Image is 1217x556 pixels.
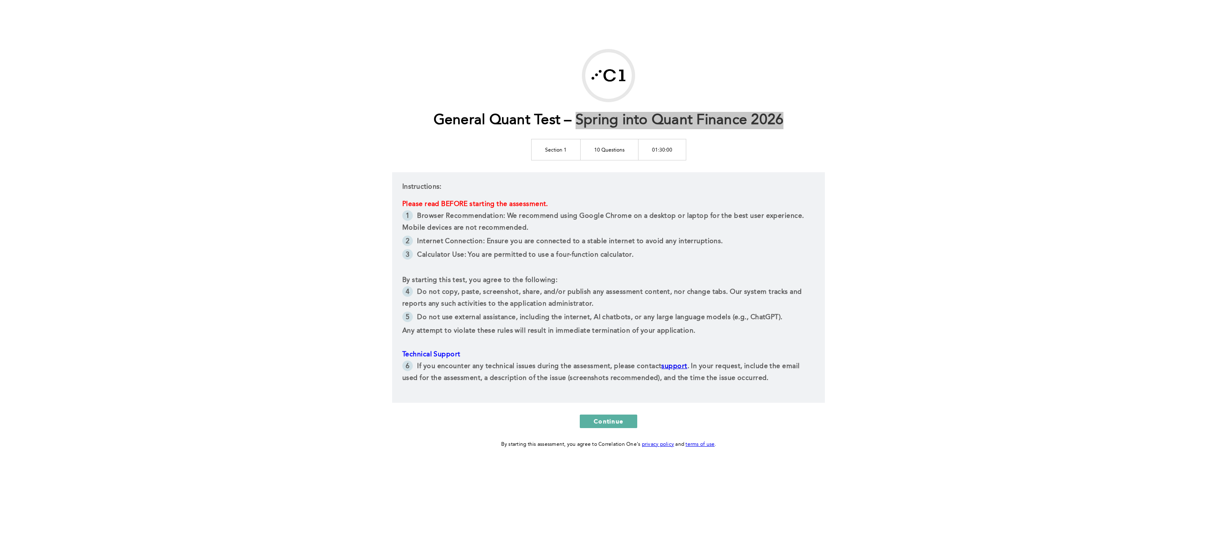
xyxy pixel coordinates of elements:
span: Do not use external assistance, including the internet, AI chatbots, or any large language models... [417,314,782,321]
button: Continue [580,415,637,428]
span: Browser Recommendation: We recommend using Google Chrome on a desktop or laptop for the best user... [402,213,806,231]
span: By starting this test, you agree to the following: [402,277,557,284]
span: If you encounter any technical issues during the assessment, please contact [417,363,661,370]
td: 10 Questions [580,139,638,160]
span: Please read BEFORE starting the assessment. [402,201,548,208]
span: Technical Support [402,351,460,358]
div: By starting this assessment, you agree to Correlation One's and . [501,440,716,449]
span: . In your request, include the email used for the assessment, a description of the issue (screens... [402,363,802,382]
img: G-Research [585,52,632,99]
span: Calculator Use: You are permitted to use a four-function calculator. [417,252,633,258]
div: Instructions: [392,172,825,403]
h1: General Quant Test – Spring into Quant Finance 2026 [434,112,784,129]
a: privacy policy [642,442,674,447]
td: 01:30:00 [638,139,686,160]
a: support [661,363,687,370]
span: Any attempt to violate these rules will result in immediate termination of your application. [402,328,695,334]
span: Internet Connection: Ensure you are connected to a stable internet to avoid any interruptions. [417,238,723,245]
a: terms of use [685,442,715,447]
td: Section 1 [531,139,580,160]
span: Do not copy, paste, screenshot, share, and/or publish any assessment content, nor change tabs. Ou... [402,289,804,307]
span: Continue [594,417,623,425]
